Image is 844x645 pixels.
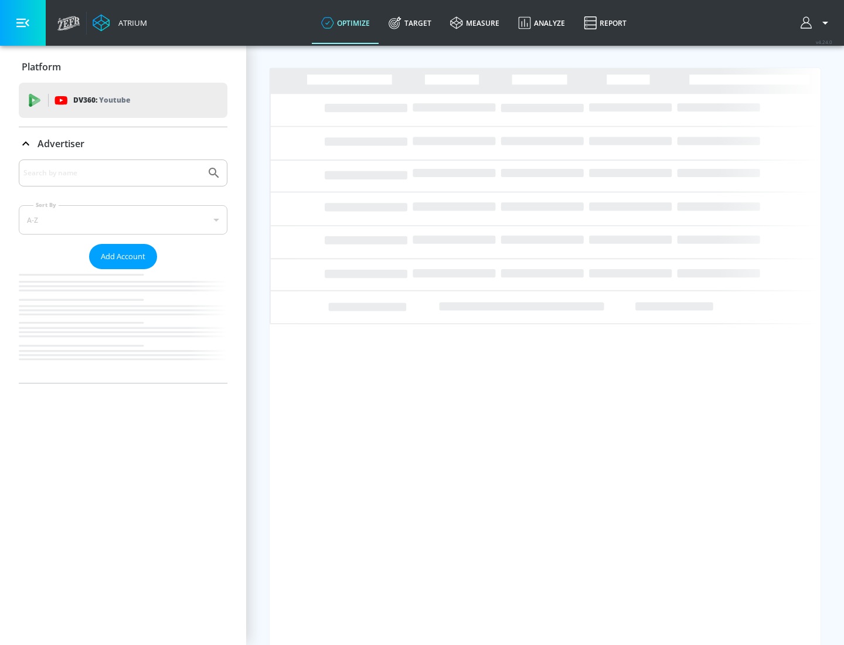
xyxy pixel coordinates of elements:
[33,201,59,209] label: Sort By
[441,2,509,44] a: measure
[99,94,130,106] p: Youtube
[19,83,227,118] div: DV360: Youtube
[19,127,227,160] div: Advertiser
[89,244,157,269] button: Add Account
[509,2,574,44] a: Analyze
[73,94,130,107] p: DV360:
[19,205,227,235] div: A-Z
[114,18,147,28] div: Atrium
[816,39,832,45] span: v 4.24.0
[23,165,201,181] input: Search by name
[38,137,84,150] p: Advertiser
[19,269,227,383] nav: list of Advertiser
[19,159,227,383] div: Advertiser
[19,50,227,83] div: Platform
[93,14,147,32] a: Atrium
[101,250,145,263] span: Add Account
[22,60,61,73] p: Platform
[574,2,636,44] a: Report
[312,2,379,44] a: optimize
[379,2,441,44] a: Target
